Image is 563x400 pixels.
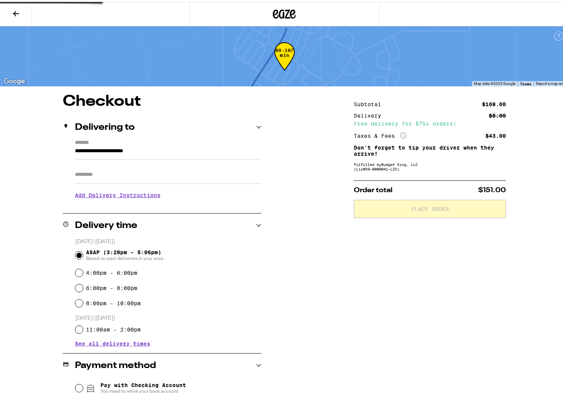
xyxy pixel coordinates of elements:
span: You need to relink your bank account [100,386,186,392]
a: Open this area in Google Maps (opens a new window) [2,75,27,84]
div: 89-187 min [274,46,295,75]
label: 4:00pm - 6:00pm [86,268,137,274]
div: Free delivery for $75+ orders! [354,119,506,124]
span: Place Order [411,204,449,210]
div: Fulfilled by Budget King, LLC (Lic# C9-0000041-LIC ) [354,160,506,169]
span: $151.00 [478,185,506,192]
div: $5.00 [489,111,506,116]
h2: Payment method [75,359,156,368]
label: 6:00pm - 8:00pm [86,283,137,289]
div: Subtotal [354,100,386,105]
h2: Delivery time [75,219,137,228]
p: [DATE] ([DATE]) [75,313,261,320]
div: Taxes & Fees [354,131,406,137]
h3: Add Delivery Instructions [75,185,261,202]
span: Order total [354,185,393,192]
button: See all delivery times [75,339,150,344]
span: Pay with Checking Account [100,380,186,392]
img: Google [2,75,27,84]
div: $108.00 [482,100,506,105]
span: ASAP (3:28pm - 5:06pm) [86,247,163,260]
div: $43.00 [485,131,506,137]
span: Hi. Need any help? [5,5,55,11]
label: 11:00am - 2:00pm [86,325,141,331]
div: Delivery [354,111,386,116]
h1: Checkout [63,92,261,107]
label: 8:00pm - 10:00pm [86,298,141,304]
p: Don't forget to tip your driver when they arrive! [354,143,506,155]
span: Based on past deliveries in your area [86,253,163,260]
p: We'll contact you at [PHONE_NUMBER] when we arrive [75,202,261,208]
button: Place Order [354,198,506,216]
h2: Delivering to [75,121,135,130]
p: [DATE] ([DATE]) [75,236,261,244]
span: Map data ©2025 Google [474,80,515,84]
a: Terms [520,80,531,84]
